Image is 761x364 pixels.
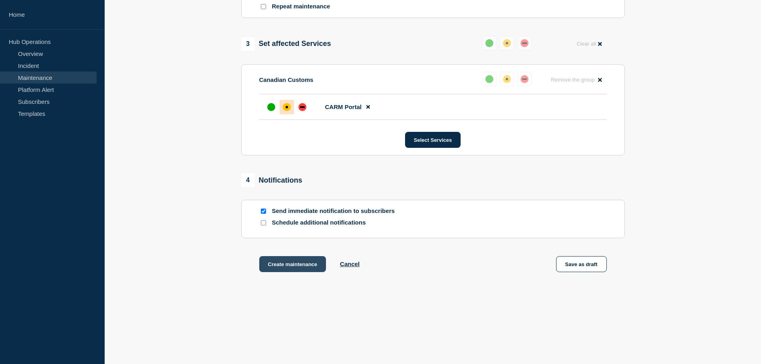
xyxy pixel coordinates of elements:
[546,72,607,88] button: Remove the group
[267,103,275,111] div: up
[241,37,255,51] span: 3
[517,72,532,86] button: down
[325,103,362,110] span: CARM Portal
[241,37,331,51] div: Set affected Services
[261,209,266,214] input: Send immediate notification to subscribers
[241,173,255,187] span: 4
[503,39,511,47] div: affected
[482,36,497,50] button: up
[485,75,493,83] div: up
[517,36,532,50] button: down
[261,220,266,225] input: Schedule additional notifications
[259,256,326,272] button: Create maintenance
[272,219,400,227] p: Schedule additional notifications
[485,39,493,47] div: up
[500,72,514,86] button: affected
[272,207,400,215] p: Send immediate notification to subscribers
[551,77,595,83] span: Remove the group
[340,261,360,267] button: Cancel
[259,76,314,83] p: Canadian Customs
[482,72,497,86] button: up
[503,75,511,83] div: affected
[261,4,266,9] input: Repeat maintenance
[521,75,529,83] div: down
[405,132,461,148] button: Select Services
[500,36,514,50] button: affected
[298,103,306,111] div: down
[272,3,330,10] p: Repeat maintenance
[521,39,529,47] div: down
[241,173,302,187] div: Notifications
[572,36,606,52] button: Clear all
[556,256,607,272] button: Save as draft
[283,103,291,111] div: affected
